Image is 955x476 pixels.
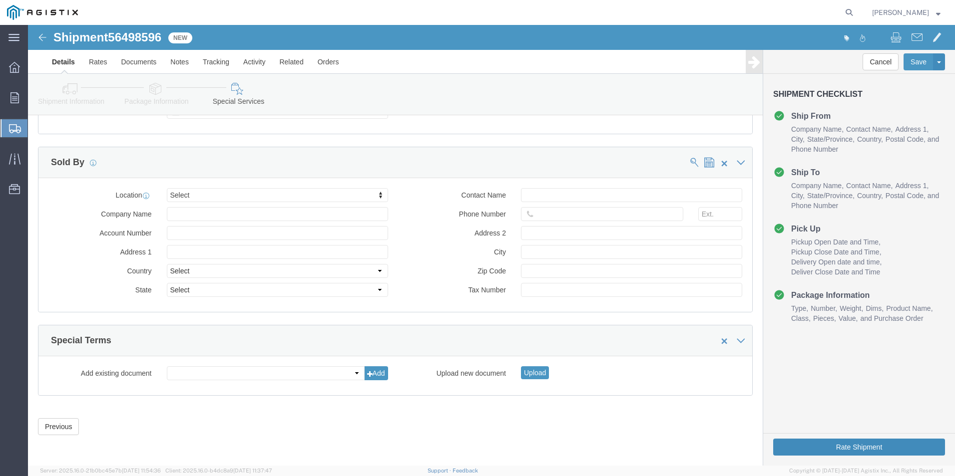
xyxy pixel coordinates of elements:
span: [DATE] 11:37:47 [233,468,272,474]
span: Client: 2025.16.0-b4dc8a9 [165,468,272,474]
span: Copyright © [DATE]-[DATE] Agistix Inc., All Rights Reserved [789,467,943,475]
a: Feedback [453,468,478,474]
span: [DATE] 11:54:36 [122,468,161,474]
iframe: FS Legacy Container [28,25,955,466]
button: [PERSON_NAME] [872,6,941,18]
span: Server: 2025.16.0-21b0bc45e7b [40,468,161,474]
span: Dianna Loza [872,7,929,18]
a: Support [428,468,453,474]
img: logo [7,5,78,20]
